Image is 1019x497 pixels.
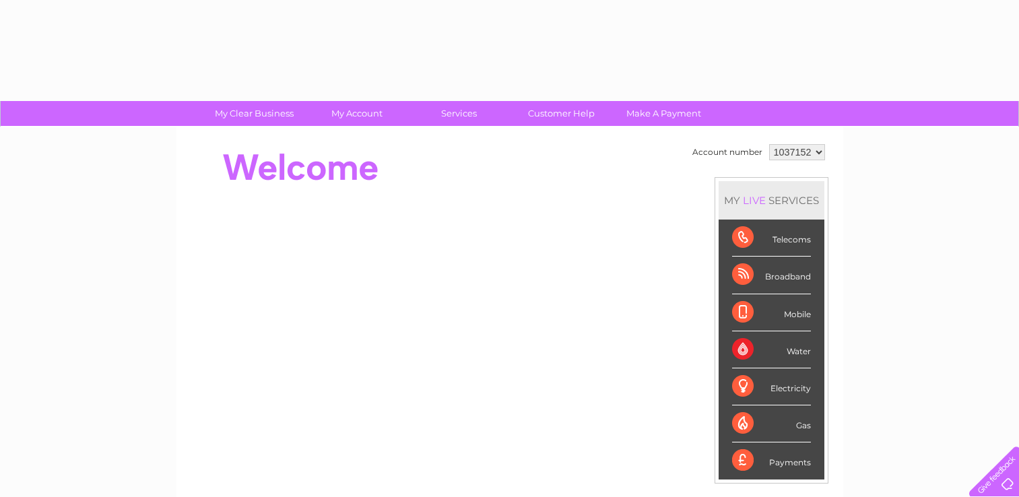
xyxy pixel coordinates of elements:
[732,257,811,294] div: Broadband
[506,101,617,126] a: Customer Help
[732,442,811,479] div: Payments
[403,101,515,126] a: Services
[719,181,824,220] div: MY SERVICES
[608,101,719,126] a: Make A Payment
[301,101,412,126] a: My Account
[732,331,811,368] div: Water
[732,294,811,331] div: Mobile
[732,368,811,405] div: Electricity
[740,194,768,207] div: LIVE
[732,405,811,442] div: Gas
[689,141,766,164] td: Account number
[199,101,310,126] a: My Clear Business
[732,220,811,257] div: Telecoms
